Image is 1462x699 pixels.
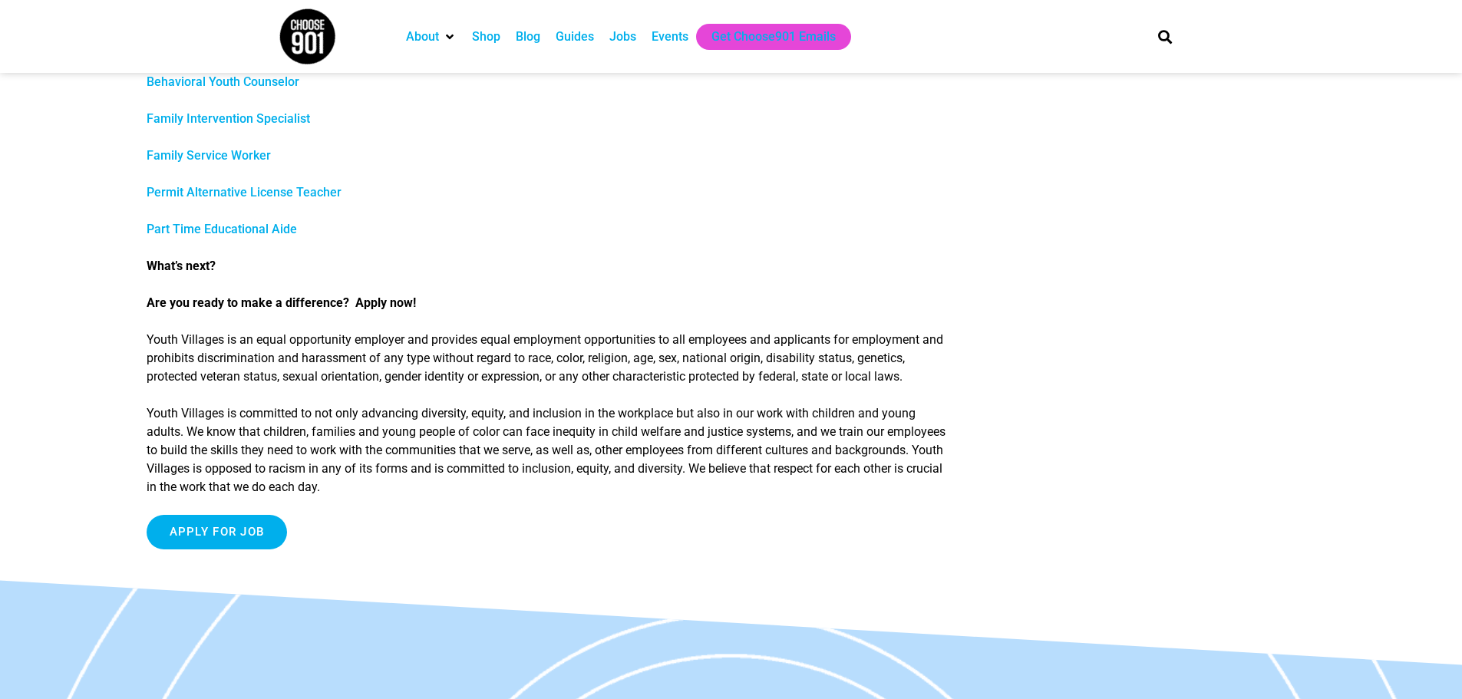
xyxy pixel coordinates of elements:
div: Search [1152,24,1177,49]
a: Get Choose901 Emails [711,28,836,46]
strong: What’s next? [147,259,216,273]
a: Permit Alternative License Teacher [147,185,342,199]
a: Shop [472,28,500,46]
a: Events [652,28,688,46]
a: Family Intervention Specialist [147,111,310,126]
a: Blog [516,28,540,46]
p: Youth Villages is committed to not only advancing diversity, equity, and inclusion in the workpla... [147,404,946,496]
nav: Main nav [398,24,1132,50]
a: Part Time Educational Aide [147,222,297,236]
p: Youth Villages is an equal opportunity employer and provides equal employment opportunities to al... [147,331,946,386]
strong: Are you ready to make a difference? Apply now! [147,295,416,310]
a: Jobs [609,28,636,46]
div: About [398,24,464,50]
a: Behavioral Youth Counselor [147,74,299,89]
a: Family Service Worker [147,148,271,163]
input: Apply for job [147,515,288,549]
a: About [406,28,439,46]
a: Guides [556,28,594,46]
